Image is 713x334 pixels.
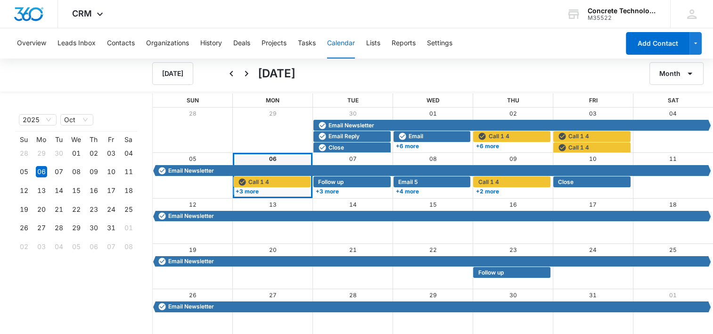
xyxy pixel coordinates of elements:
td: 2025-10-17 [102,181,120,200]
td: 2025-11-01 [120,219,137,238]
button: Leads Inbox [57,28,96,58]
th: We [67,135,85,144]
span: Email Newsletter [168,257,214,266]
div: 10 [106,166,117,177]
span: Close [328,143,344,152]
td: 2025-10-12 [15,181,33,200]
a: 23 [509,246,516,253]
td: 2025-11-08 [120,237,137,256]
button: Back [224,66,239,81]
div: 29 [36,148,47,159]
div: 06 [36,166,47,177]
td: 2025-10-22 [67,200,85,219]
td: 2025-10-11 [120,163,137,182]
td: 2025-10-13 [33,181,50,200]
div: 23 [88,204,99,215]
div: Email Newsletter [316,121,708,130]
a: 08 [429,155,437,162]
th: Tu [50,135,67,144]
div: Email Newsletter [156,302,708,311]
th: Th [85,135,102,144]
div: 22 [71,204,82,215]
div: 21 [53,204,65,215]
td: 2025-10-03 [102,144,120,163]
a: 28 [349,292,357,299]
a: 25 [669,246,677,253]
div: 31 [106,222,117,234]
div: 26 [18,222,30,234]
td: 2025-10-08 [67,163,85,182]
span: Close [558,178,574,186]
div: Close [316,143,388,152]
span: Email Newsletter [168,212,214,220]
a: 12 [189,201,197,208]
a: 01 [429,110,437,117]
div: Email 5 [396,178,468,186]
a: 02 [509,110,516,117]
span: Call 1 4 [488,132,509,141]
div: 05 [18,166,30,177]
div: 02 [18,241,30,252]
span: Email [409,132,423,141]
a: +6 more [393,142,471,150]
a: 18 [669,201,677,208]
button: Overview [17,28,46,58]
td: 2025-10-29 [67,219,85,238]
a: 19 [189,246,197,253]
a: 03 [589,110,597,117]
div: Call 1 4 [475,178,548,186]
button: [DATE] [152,62,193,85]
div: 20 [36,204,47,215]
span: Email Newsletter [168,302,214,311]
td: 2025-10-28 [50,219,67,238]
a: 11 [669,155,677,162]
span: Sun [187,97,199,104]
span: Email Reply [328,132,360,141]
td: 2025-10-25 [120,200,137,219]
div: Call 1 4 [475,132,548,141]
div: 24 [106,204,117,215]
span: Mon [266,97,279,104]
span: CRM [72,8,92,18]
td: 2025-10-14 [50,181,67,200]
td: 2025-11-05 [67,237,85,256]
div: 06 [88,241,99,252]
div: Email Reply [316,132,388,141]
div: 02 [88,148,99,159]
td: 2025-10-05 [15,163,33,182]
div: Email Newsletter [156,167,708,175]
span: Oct [64,115,90,125]
span: Follow up [478,268,503,277]
span: Email Newsletter [168,167,214,175]
td: 2025-10-21 [50,200,67,219]
button: Month [649,62,704,85]
th: Sa [120,135,137,144]
a: +3 more [233,188,311,195]
div: Email Newsletter [156,212,708,220]
div: 08 [123,241,134,252]
a: 26 [189,292,197,299]
td: 2025-10-16 [85,181,102,200]
td: 2025-11-04 [50,237,67,256]
div: 04 [123,148,134,159]
span: Follow up [318,178,344,186]
td: 2025-11-06 [85,237,102,256]
div: 18 [123,185,134,196]
td: 2025-10-20 [33,200,50,219]
button: Organizations [146,28,189,58]
div: Email Newsletter [156,257,708,266]
a: 09 [509,155,516,162]
span: Call 1 4 [248,178,269,186]
div: 09 [88,166,99,177]
td: 2025-11-03 [33,237,50,256]
span: Call 1 4 [568,143,589,152]
div: account id [588,15,656,21]
td: 2025-11-02 [15,237,33,256]
td: 2025-10-02 [85,144,102,163]
a: 01 [669,292,677,299]
span: Call 1 4 [478,178,499,186]
div: Email [396,132,468,141]
div: Close [556,178,628,186]
a: 06 [269,155,277,162]
th: Su [15,135,33,144]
